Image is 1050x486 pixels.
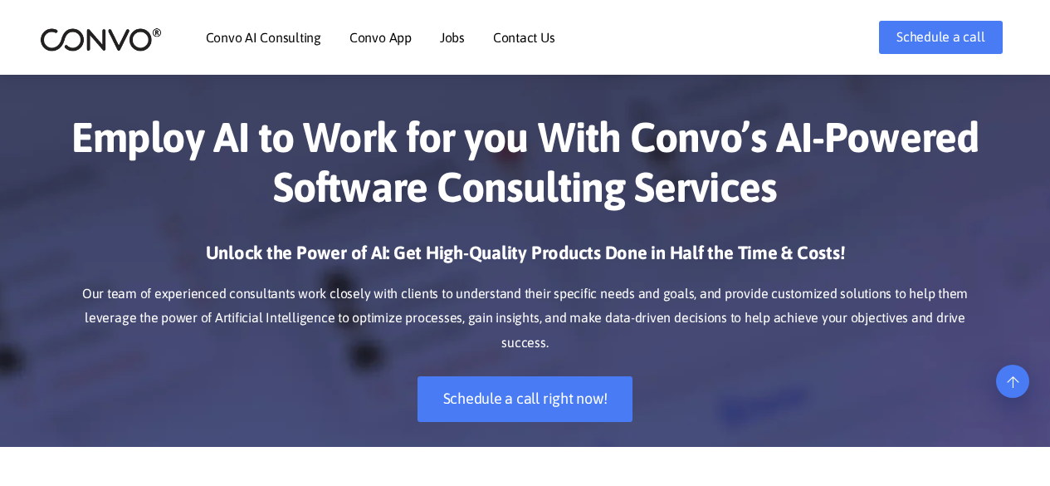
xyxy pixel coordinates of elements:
[206,31,321,44] a: Convo AI Consulting
[65,112,986,224] h1: Employ AI to Work for you With Convo’s AI-Powered Software Consulting Services
[65,241,986,277] h3: Unlock the Power of AI: Get High-Quality Products Done in Half the Time & Costs!
[65,282,986,356] p: Our team of experienced consultants work closely with clients to understand their specific needs ...
[493,31,555,44] a: Contact Us
[879,21,1002,54] a: Schedule a call
[349,31,412,44] a: Convo App
[40,27,162,52] img: logo_2.png
[440,31,465,44] a: Jobs
[418,376,633,422] a: Schedule a call right now!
